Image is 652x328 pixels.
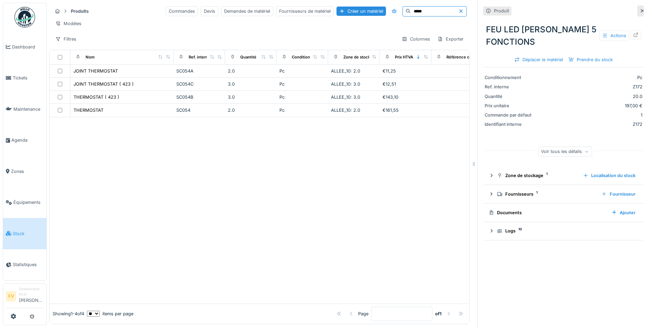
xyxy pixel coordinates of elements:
[13,230,44,237] span: Stock
[12,44,44,50] span: Dashboard
[6,286,44,308] a: FV Gestionnaire local[PERSON_NAME]
[19,286,44,306] li: [PERSON_NAME]
[566,55,616,64] div: Prendre du stock
[497,228,636,234] div: Logs
[3,218,46,249] a: Stock
[279,94,325,100] div: Pc
[19,286,44,297] div: Gestionnaire local
[539,102,642,109] div: 197,00 €
[485,121,536,128] div: Identifiant interne
[486,169,641,182] summary: Zone de stockage1Localisation du stock
[383,107,429,113] div: €161,55
[176,68,222,74] div: SC054A
[240,54,256,60] div: Quantité
[13,199,44,206] span: Équipements
[331,108,360,113] span: ALLEE_10: 2.0
[539,84,642,90] div: Z172
[74,81,134,87] div: JOINT THERMOSTAT ( 423 )
[292,54,324,60] div: Conditionnement
[228,107,274,113] div: 2.0
[331,68,360,74] span: ALLEE_10: 2.0
[489,209,606,216] div: Documents
[3,125,46,156] a: Agenda
[3,31,46,63] a: Dashboard
[3,249,46,281] a: Statistiques
[494,8,509,14] div: Produit
[343,54,377,60] div: Zone de stockage
[176,107,222,113] div: SC054
[486,206,641,219] summary: DocumentsAjouter
[3,156,46,187] a: Zones
[511,55,566,64] div: Déplacer le matériel
[599,189,638,199] div: Fournisseur
[74,68,118,74] div: JOINT THERMOSTAT
[228,68,274,74] div: 2.0
[201,6,218,16] div: Devis
[485,74,536,81] div: Conditionnement
[276,6,334,16] div: Fournisseurs de matériel
[86,54,95,60] div: Nom
[538,146,592,156] div: Voir tous les détails
[176,81,222,87] div: SC054C
[497,191,596,197] div: Fournisseurs
[176,94,222,100] div: SC054B
[446,54,491,60] div: Référence constructeur
[189,54,210,60] div: Ref. interne
[434,34,467,44] div: Exporter
[383,81,429,87] div: €12,51
[539,121,642,128] div: Z172
[331,95,360,100] span: ALLEE_10: 3.0
[13,106,44,112] span: Maintenance
[221,6,273,16] div: Demandes de matériel
[3,187,46,218] a: Équipements
[11,168,44,175] span: Zones
[485,93,536,100] div: Quantité
[279,107,325,113] div: Pc
[580,171,638,180] div: Localisation du stock
[599,31,629,41] div: Actions
[53,310,84,317] div: Showing 1 - 4 of 4
[358,310,368,317] div: Page
[486,225,641,238] summary: Logs10
[166,6,198,16] div: Commandes
[331,81,360,87] span: ALLEE_10: 3.0
[3,63,46,94] a: Tickets
[486,188,641,200] summary: Fournisseurs1Fournisseur
[13,261,44,268] span: Statistiques
[279,81,325,87] div: Pc
[14,7,35,28] img: Badge_color-CXgf-gQk.svg
[68,8,91,14] strong: Produits
[52,19,85,29] div: Modèles
[13,75,44,81] span: Tickets
[3,94,46,125] a: Maintenance
[74,94,119,100] div: THERMOSTAT ( 423 )
[485,84,536,90] div: Ref. interne
[279,68,325,74] div: Pc
[485,102,536,109] div: Prix unitaire
[395,54,413,60] div: Prix HTVA
[539,112,642,118] div: 1
[435,310,442,317] strong: of 1
[539,74,642,81] div: Pc
[383,68,429,74] div: €11,25
[336,7,386,16] div: Créer un matériel
[485,112,536,118] div: Commande par défaut
[52,34,79,44] div: Filtres
[399,34,433,44] div: Colonnes
[483,21,644,51] div: FEU LED [PERSON_NAME] 5 FONCTIONS
[609,208,638,217] div: Ajouter
[228,81,274,87] div: 3.0
[228,94,274,100] div: 3.0
[497,172,577,179] div: Zone de stockage
[87,310,133,317] div: items per page
[383,94,429,100] div: €143,10
[74,107,103,113] div: THERMOSTAT
[539,93,642,100] div: 20.0
[6,291,16,302] li: FV
[11,137,44,143] span: Agenda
